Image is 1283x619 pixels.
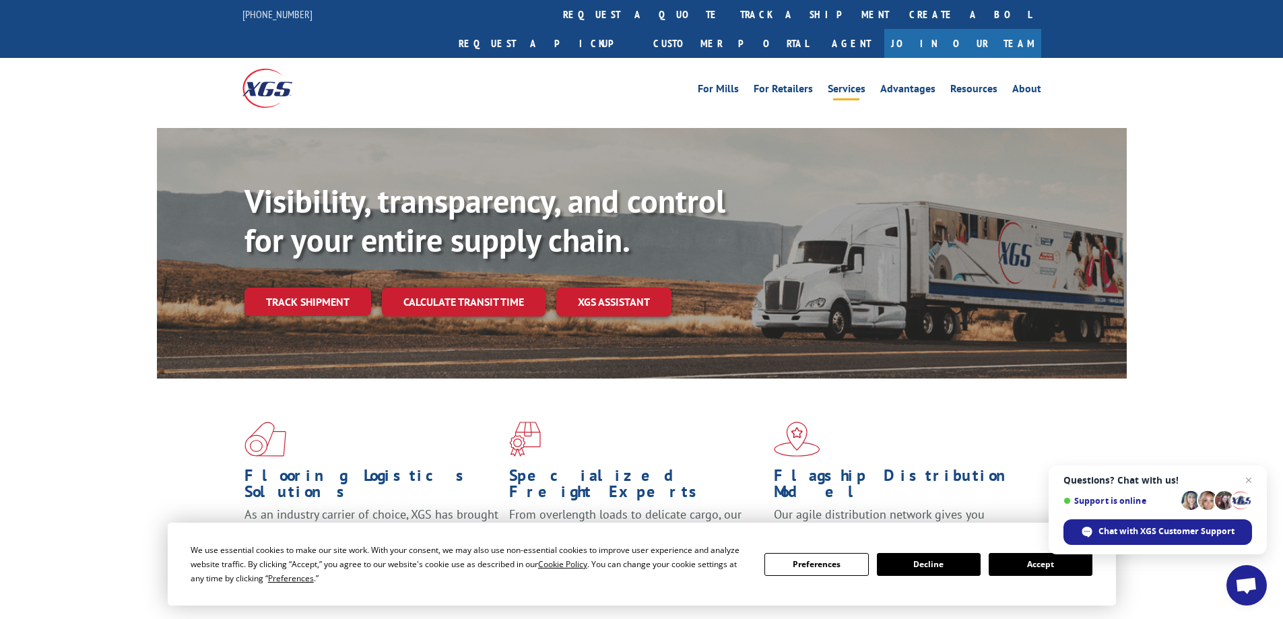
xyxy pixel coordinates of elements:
span: Our agile distribution network gives you nationwide inventory management on demand. [774,507,1022,538]
a: Agent [818,29,884,58]
a: Track shipment [244,288,371,316]
a: Calculate transit time [382,288,546,317]
a: Request a pickup [449,29,643,58]
a: For Mills [698,84,739,98]
span: Support is online [1063,496,1177,506]
a: XGS ASSISTANT [556,288,671,317]
b: Visibility, transparency, and control for your entire supply chain. [244,180,725,261]
a: Resources [950,84,997,98]
button: Decline [877,553,981,576]
img: xgs-icon-flagship-distribution-model-red [774,422,820,457]
a: About [1012,84,1041,98]
img: xgs-icon-focused-on-flooring-red [509,422,541,457]
a: Services [828,84,865,98]
span: As an industry carrier of choice, XGS has brought innovation and dedication to flooring logistics... [244,507,498,554]
h1: Flooring Logistics Solutions [244,467,499,507]
span: Questions? Chat with us! [1063,475,1252,486]
span: Close chat [1241,472,1257,488]
button: Preferences [764,553,868,576]
span: Cookie Policy [538,558,587,570]
a: Advantages [880,84,935,98]
span: Chat with XGS Customer Support [1098,525,1235,537]
h1: Specialized Freight Experts [509,467,764,507]
div: Chat with XGS Customer Support [1063,519,1252,545]
div: Open chat [1226,565,1267,606]
a: Join Our Team [884,29,1041,58]
img: xgs-icon-total-supply-chain-intelligence-red [244,422,286,457]
h1: Flagship Distribution Model [774,467,1028,507]
p: From overlength loads to delicate cargo, our experienced staff knows the best way to move your fr... [509,507,764,566]
a: Customer Portal [643,29,818,58]
div: We use essential cookies to make our site work. With your consent, we may also use non-essential ... [191,543,748,585]
a: For Retailers [754,84,813,98]
button: Accept [989,553,1092,576]
span: Preferences [268,573,314,584]
div: Cookie Consent Prompt [168,523,1116,606]
a: [PHONE_NUMBER] [242,7,312,21]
